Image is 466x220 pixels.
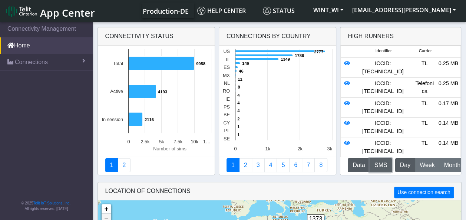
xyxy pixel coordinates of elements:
[238,77,242,81] text: 11
[223,73,230,78] text: MX
[225,96,230,102] text: IE
[348,3,460,17] button: [EMAIL_ADDRESS][PERSON_NAME]
[141,139,150,144] text: 2.5k
[348,158,370,172] button: Data
[194,3,260,18] a: Help center
[239,158,252,172] a: Carrier
[415,158,440,172] button: Week
[224,128,230,133] text: PL
[226,57,230,62] text: IL
[224,112,230,117] text: BE
[370,158,392,172] button: SMS
[277,158,290,172] a: Usage by Carrier
[413,60,436,76] div: TL
[260,3,309,18] a: Status
[295,53,304,58] text: 1786
[6,5,37,17] img: logo-telit-cinterion-gw-new.png
[143,7,189,16] span: Production-DE
[153,146,186,151] text: Number of sims
[237,133,239,137] text: 1
[400,161,410,170] span: Day
[237,101,240,105] text: 4
[436,139,460,155] div: 0.14 MB
[173,139,183,144] text: 7.5k
[413,139,436,155] div: TL
[223,120,230,126] text: CY
[224,64,230,70] text: ES
[113,61,123,66] text: Total
[281,57,290,61] text: 1349
[353,60,413,76] div: ICCID: [TECHNICAL_ID]
[33,201,70,205] a: Telit IoT Solutions, Inc.
[413,100,436,116] div: TL
[327,146,332,151] text: 3k
[309,3,348,17] button: WINT_WI
[98,27,215,46] div: Connectivity status
[419,48,432,54] span: Carrier
[40,6,95,20] span: App Center
[203,139,210,144] text: 1…
[158,90,167,94] text: 4193
[413,80,436,96] div: Telefonica
[227,158,239,172] a: Connections By Country
[436,80,460,96] div: 0.25 MB
[375,48,391,54] span: Identifier
[436,60,460,76] div: 0.25 MB
[234,146,237,151] text: 0
[237,109,240,113] text: 4
[439,158,465,172] button: Month
[348,32,394,41] div: High Runners
[263,7,271,15] img: status.svg
[413,119,436,135] div: TL
[353,80,413,96] div: ICCID: [TECHNICAL_ID]
[102,204,111,214] a: Zoom in
[224,136,230,141] text: SE
[436,119,460,135] div: 0.14 MB
[297,146,303,151] text: 2k
[197,7,205,15] img: knowledge.svg
[127,139,130,144] text: 0
[142,3,188,18] a: Your current platform instance
[252,158,265,172] a: Usage per Country
[302,158,315,172] a: Zero Session
[353,139,413,155] div: ICCID: [TECHNICAL_ID]
[395,158,415,172] button: Day
[227,158,328,172] nav: Summary paging
[394,187,453,198] button: Use connection search
[237,93,240,97] text: 4
[242,61,249,66] text: 146
[238,85,240,89] text: 8
[15,58,48,67] span: Connections
[436,100,460,116] div: 0.17 MB
[353,119,413,135] div: ICCID: [TECHNICAL_ID]
[196,61,205,66] text: 9958
[110,89,123,94] text: Active
[6,3,94,19] a: App Center
[223,88,230,94] text: RO
[237,124,239,129] text: 1
[145,117,154,122] text: 2116
[219,27,336,46] div: Connections By Country
[224,80,229,86] text: NL
[289,158,302,172] a: 14 Days Trend
[159,139,164,144] text: 5k
[420,161,435,170] span: Week
[98,182,461,200] div: LOCATION OF CONNECTIONS
[237,117,239,121] text: 2
[314,50,323,54] text: 2777
[191,139,198,144] text: 10k
[314,158,327,172] a: Not Connected for 30 days
[197,7,246,15] span: Help center
[118,158,130,172] a: Deployment status
[264,158,277,172] a: Connections By Carrier
[105,158,207,172] nav: Summary paging
[223,49,230,54] text: US
[265,146,270,151] text: 1k
[224,104,230,110] text: PS
[239,69,243,73] text: 46
[102,117,123,122] text: In session
[353,100,413,116] div: ICCID: [TECHNICAL_ID]
[444,161,460,170] span: Month
[105,158,118,172] a: Connectivity status
[263,7,295,15] span: Status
